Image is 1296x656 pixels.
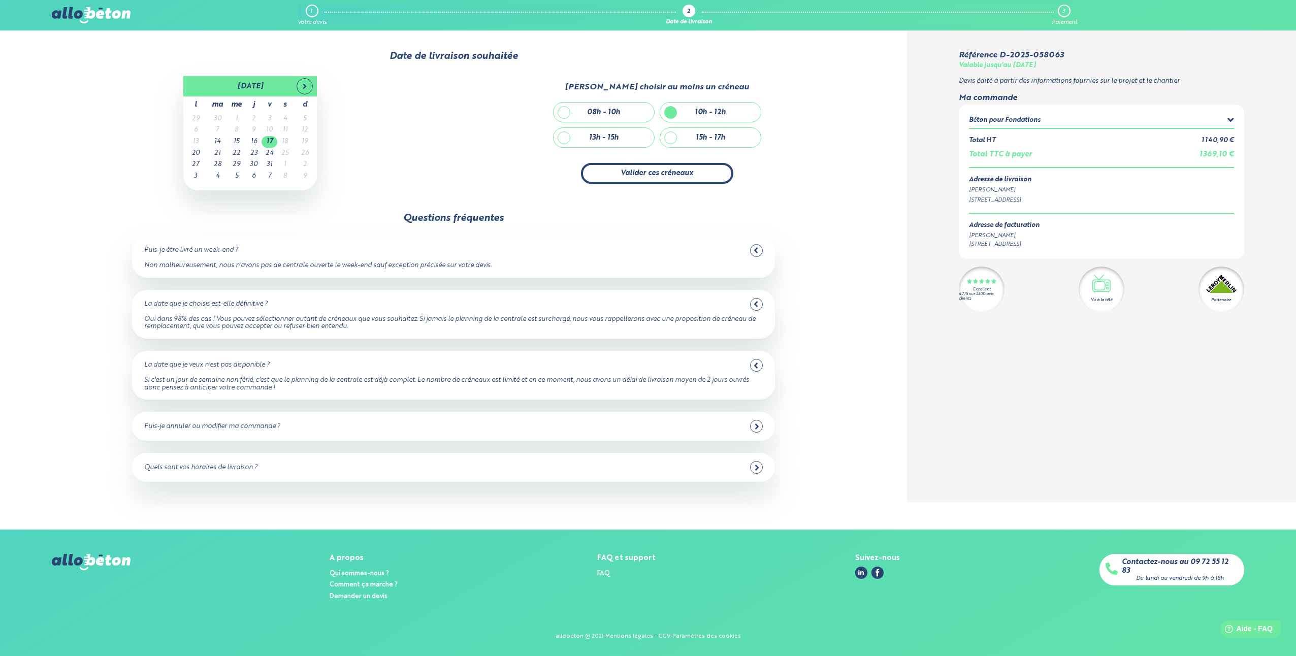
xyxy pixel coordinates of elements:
[298,19,327,26] div: Votre devis
[687,9,690,15] div: 2
[246,113,262,125] td: 2
[144,464,257,472] div: Quels sont vos horaires de livraison ?
[293,159,317,171] td: 2
[262,113,277,125] td: 3
[277,124,293,136] td: 11
[262,148,277,159] td: 24
[1202,137,1234,145] div: 1 140,90 €
[227,124,246,136] td: 8
[246,148,262,159] td: 23
[1091,297,1112,303] div: Vu à la télé
[330,554,398,563] div: A propos
[277,113,293,125] td: 4
[597,554,656,563] div: FAQ et support
[246,124,262,136] td: 9
[262,136,277,148] td: 17
[1206,616,1285,645] iframe: Help widget launcher
[183,159,208,171] td: 27
[227,113,246,125] td: 1
[1052,19,1077,26] div: Paiement
[183,96,208,113] th: l
[262,124,277,136] td: 10
[277,159,293,171] td: 1
[605,633,653,639] a: Mentions légales
[144,262,763,270] div: Non malheureusement, nous n'avons pas de centrale ouverte le week-end sauf exception précisée sur...
[959,93,1244,103] div: Ma commande
[330,570,389,577] a: Qui sommes-nous ?
[144,362,270,369] div: La date que je veux n'est pas disponible ?
[855,554,900,563] div: Suivez-nous
[208,159,227,171] td: 28
[959,78,1244,85] p: Devis édité à partir des informations fournies sur le projet et le chantier
[208,124,227,136] td: 7
[1062,8,1065,15] div: 3
[969,232,1040,240] div: [PERSON_NAME]
[144,301,268,308] div: La date que je choisis est-elle définitive ?
[277,171,293,182] td: 8
[246,159,262,171] td: 30
[227,136,246,148] td: 15
[672,633,741,639] a: Paramètres des cookies
[144,316,763,331] div: Oui dans 98% des cas ! Vous pouvez sélectionner autant de créneaux que vous souhaitez. Si jamais ...
[655,633,657,639] span: -
[587,108,620,117] div: 08h - 10h
[959,51,1064,60] div: Référence D-2025-058063
[969,117,1041,124] div: Béton pour Fondations
[293,171,317,182] td: 9
[969,137,995,145] div: Total HT
[969,196,1234,205] div: [STREET_ADDRESS]
[208,136,227,148] td: 14
[298,5,327,26] a: 1 Votre devis
[183,136,208,148] td: 13
[330,593,387,600] a: Demander un devis
[144,377,763,391] div: Si c'est un jour de semaine non férié, c'est que le planning de la centrale est déjà complet. Le ...
[52,7,130,23] img: allobéton
[144,247,238,254] div: Puis-je être livré un week-end ?
[183,148,208,159] td: 20
[293,124,317,136] td: 12
[208,96,227,113] th: ma
[589,134,619,142] div: 13h - 15h
[144,423,280,431] div: Puis-je annuler ou modifier ma commande ?
[52,554,130,570] img: allobéton
[658,633,670,639] a: CGV
[670,633,672,640] div: -
[277,148,293,159] td: 25
[959,292,1005,301] div: 4.7/5 sur 2300 avis clients
[277,136,293,148] td: 18
[183,124,208,136] td: 6
[246,171,262,182] td: 6
[565,83,749,92] div: [PERSON_NAME] choisir au moins un créneau
[227,159,246,171] td: 29
[1136,575,1224,582] div: Du lundi au vendredi de 9h à 18h
[293,148,317,159] td: 26
[227,96,246,113] th: me
[227,148,246,159] td: 22
[1122,558,1238,575] a: Contactez-nous au 09 72 55 12 83
[695,108,726,117] div: 10h - 12h
[293,96,317,113] th: d
[330,581,398,588] a: Comment ça marche ?
[262,171,277,182] td: 7
[208,171,227,182] td: 4
[208,76,293,96] th: [DATE]
[581,163,733,184] button: Valider ces créneaux
[969,222,1040,229] div: Adresse de facturation
[666,19,712,26] div: Date de livraison
[293,113,317,125] td: 5
[227,171,246,182] td: 5
[208,148,227,159] td: 21
[246,96,262,113] th: j
[969,186,1234,194] div: [PERSON_NAME]
[183,171,208,182] td: 3
[310,8,312,15] div: 1
[973,287,991,292] div: Excellent
[293,136,317,148] td: 19
[666,5,712,26] a: 2 Date de livraison
[52,51,855,62] div: Date de livraison souhaitée
[969,115,1234,127] summary: Béton pour Fondations
[1211,297,1231,303] div: Partenaire
[969,150,1032,159] div: Total TTC à payer
[1052,5,1077,26] a: 3 Paiement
